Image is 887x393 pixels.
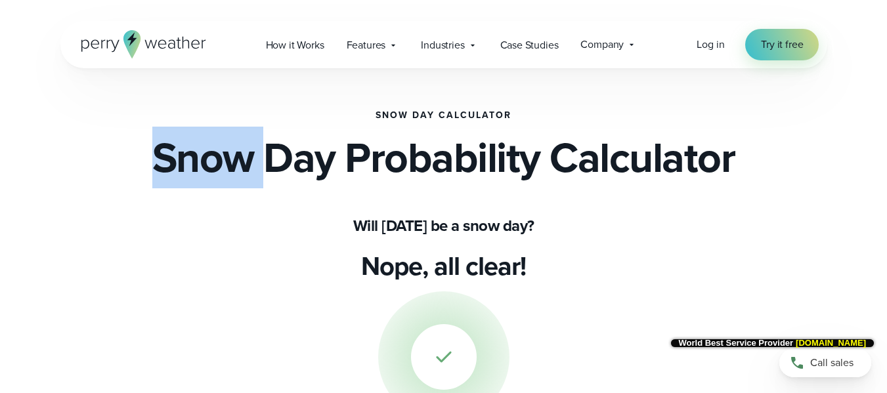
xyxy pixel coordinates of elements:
[489,31,570,58] a: Case Studies
[126,215,762,236] h1: Will [DATE] be a snow day?
[421,37,464,53] span: Industries
[810,355,854,371] span: Call sales
[255,31,335,58] a: How it Works
[697,37,724,52] span: Log in
[347,37,386,53] span: Features
[697,37,724,52] a: Log in
[779,348,871,377] a: Call sales
[580,37,624,52] span: Company
[376,110,511,121] h1: Snow Day Calculator
[761,37,803,52] span: Try it free
[152,136,735,178] h2: Snow Day Probability Calculator
[361,251,526,282] p: Nope, all clear!
[745,29,819,60] a: Try it free
[266,37,324,53] span: How it Works
[500,37,559,53] span: Case Studies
